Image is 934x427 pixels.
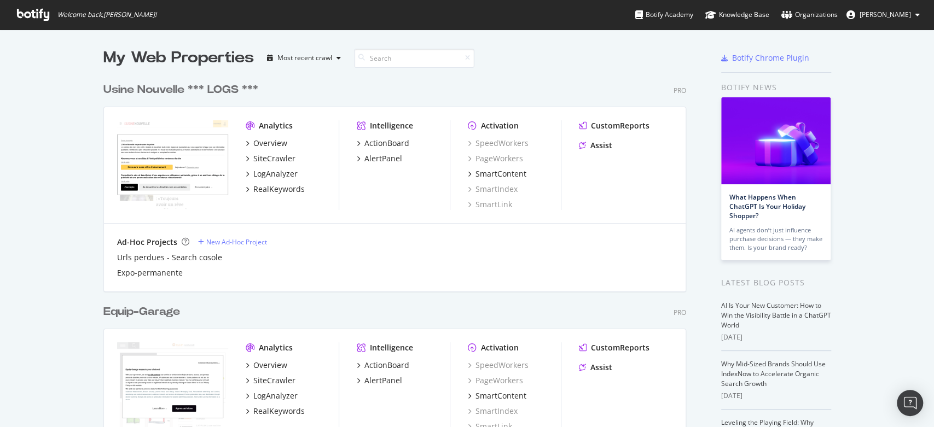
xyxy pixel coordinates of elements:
[468,390,526,401] a: SmartContent
[468,184,518,195] a: SmartIndex
[481,120,519,131] div: Activation
[838,6,929,24] button: [PERSON_NAME]
[468,138,529,149] a: SpeedWorkers
[674,308,686,317] div: Pro
[117,252,222,263] a: Urls perdues - Search cosole
[246,138,287,149] a: Overview
[590,362,612,373] div: Assist
[364,138,409,149] div: ActionBoard
[357,360,409,371] a: ActionBoard
[721,81,831,93] div: Botify news
[253,406,305,417] div: RealKeywords
[732,52,809,63] div: Botify Chrome Plugin
[590,140,612,151] div: Assist
[591,342,649,353] div: CustomReports
[206,237,267,247] div: New Ad-Hoc Project
[897,390,923,416] div: Open Intercom Messenger
[860,10,911,19] span: Sabrina Baco
[263,49,345,67] button: Most recent crawl
[246,375,295,386] a: SiteCrawler
[246,184,305,195] a: RealKeywords
[721,391,831,401] div: [DATE]
[253,153,295,164] div: SiteCrawler
[729,192,805,220] a: What Happens When ChatGPT Is Your Holiday Shopper?
[364,153,402,164] div: AlertPanel
[468,168,526,179] a: SmartContent
[259,342,293,353] div: Analytics
[246,390,298,401] a: LogAnalyzer
[253,390,298,401] div: LogAnalyzer
[117,120,228,209] img: usinenouvelle.com
[579,120,649,131] a: CustomReports
[277,55,332,61] div: Most recent crawl
[253,360,287,371] div: Overview
[253,375,295,386] div: SiteCrawler
[246,406,305,417] a: RealKeywords
[253,168,298,179] div: LogAnalyzer
[103,304,184,320] a: Equip-Garage
[721,52,809,63] a: Botify Chrome Plugin
[579,140,612,151] a: Assist
[729,226,822,252] div: AI agents don’t just influence purchase decisions — they make them. Is your brand ready?
[468,360,529,371] a: SpeedWorkers
[364,375,402,386] div: AlertPanel
[705,9,769,20] div: Knowledge Base
[364,360,409,371] div: ActionBoard
[475,168,526,179] div: SmartContent
[579,342,649,353] a: CustomReports
[468,406,518,417] a: SmartIndex
[468,375,523,386] a: PageWorkers
[481,342,519,353] div: Activation
[246,168,298,179] a: LogAnalyzer
[475,390,526,401] div: SmartContent
[103,47,254,69] div: My Web Properties
[468,153,523,164] a: PageWorkers
[721,359,826,388] a: Why Mid-Sized Brands Should Use IndexNow to Accelerate Organic Search Growth
[591,120,649,131] div: CustomReports
[253,184,305,195] div: RealKeywords
[370,120,413,131] div: Intelligence
[674,86,686,95] div: Pro
[198,237,267,247] a: New Ad-Hoc Project
[246,153,295,164] a: SiteCrawler
[370,342,413,353] div: Intelligence
[117,267,183,278] a: Expo-permanente
[468,199,512,210] a: SmartLink
[357,153,402,164] a: AlertPanel
[721,332,831,342] div: [DATE]
[57,10,156,19] span: Welcome back, [PERSON_NAME] !
[721,277,831,289] div: Latest Blog Posts
[635,9,693,20] div: Botify Academy
[259,120,293,131] div: Analytics
[117,237,177,248] div: Ad-Hoc Projects
[253,138,287,149] div: Overview
[781,9,838,20] div: Organizations
[354,49,474,68] input: Search
[721,97,831,184] img: What Happens When ChatGPT Is Your Holiday Shopper?
[103,304,180,320] div: Equip-Garage
[246,360,287,371] a: Overview
[579,362,612,373] a: Assist
[357,375,402,386] a: AlertPanel
[721,301,831,330] a: AI Is Your New Customer: How to Win the Visibility Battle in a ChatGPT World
[357,138,409,149] a: ActionBoard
